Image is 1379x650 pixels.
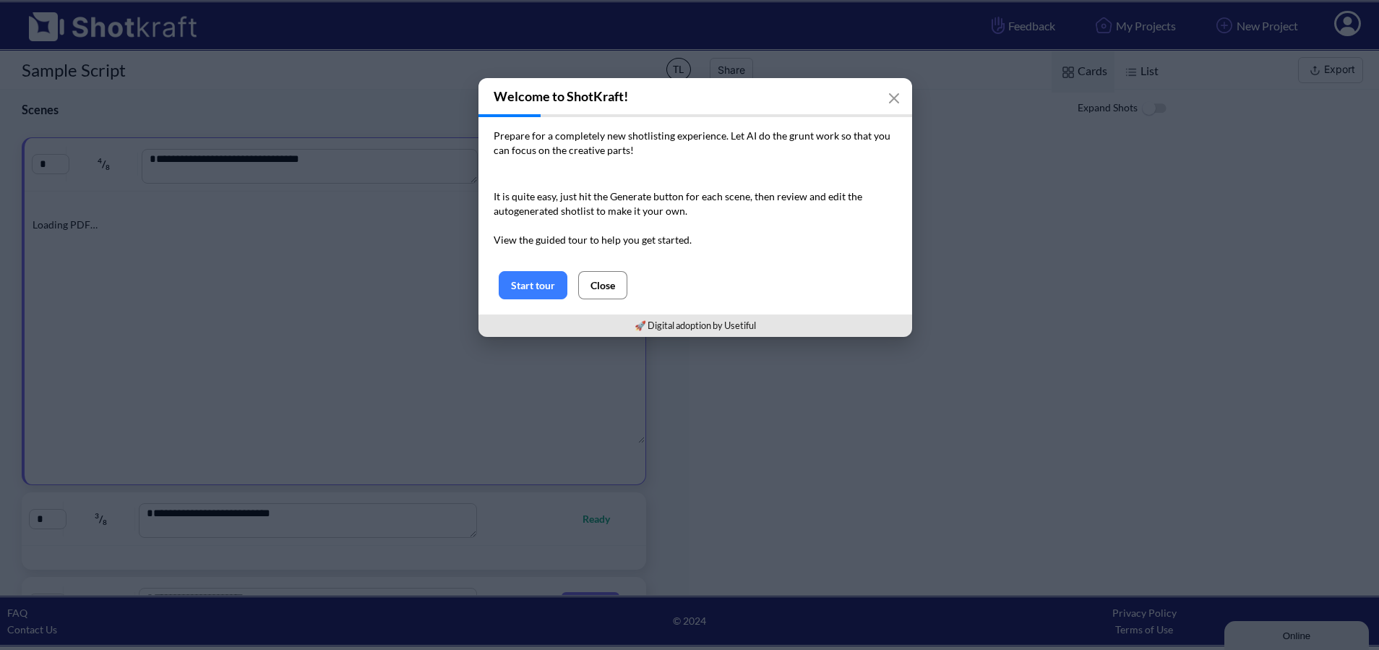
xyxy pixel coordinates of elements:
[578,271,627,299] button: Close
[499,271,567,299] button: Start tour
[635,320,756,331] a: 🚀 Digital adoption by Usetiful
[494,189,897,247] p: It is quite easy, just hit the Generate button for each scene, then review and edit the autogener...
[11,12,134,23] div: Online
[478,78,912,114] h3: Welcome to ShotKraft!
[494,129,729,142] span: Prepare for a completely new shotlisting experience.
